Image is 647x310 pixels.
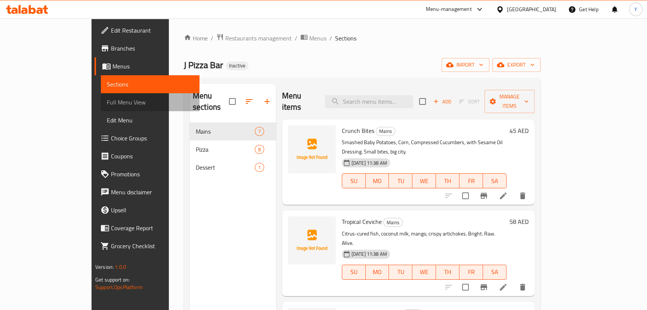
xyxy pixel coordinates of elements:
a: Edit Restaurant [95,21,199,39]
span: FR [462,267,480,277]
span: 7 [255,128,264,135]
span: SA [486,176,504,186]
span: TU [392,267,409,277]
span: Coverage Report [111,224,194,232]
div: Menu-management [426,5,472,14]
span: Mains [384,218,402,227]
a: Edit menu item [499,191,508,200]
div: Dessert [196,163,255,172]
h2: Menu items [282,90,316,113]
button: FR [459,173,483,188]
button: Branch-specific-item [475,278,493,296]
div: items [255,163,264,172]
span: MO [369,176,386,186]
span: MO [369,267,386,277]
div: [GEOGRAPHIC_DATA] [507,5,556,13]
span: 8 [255,146,264,153]
nav: breadcrumb [184,33,541,43]
a: Grocery Checklist [95,237,199,255]
span: Edit Restaurant [111,26,194,35]
h2: Menu sections [193,90,229,113]
a: Coupons [95,147,199,165]
div: Inactive [226,61,248,70]
nav: Menu sections [190,119,276,179]
div: Mains [376,127,395,136]
img: Tropical Ceviche [288,216,336,264]
div: items [255,145,264,154]
a: Full Menu View [101,93,199,111]
span: Sort sections [240,92,258,110]
a: Menus [95,57,199,75]
a: Restaurants management [216,33,292,43]
span: export [498,60,535,70]
div: items [255,127,264,136]
button: MO [366,265,389,280]
button: export [492,58,541,72]
li: / [211,34,213,43]
h6: 58 AED [510,216,529,227]
img: Crunch Bites [288,125,336,173]
span: Choice Groups [111,134,194,143]
span: Sections [107,80,194,89]
a: Coverage Report [95,219,199,237]
a: Promotions [95,165,199,183]
button: SU [342,173,366,188]
span: Select section [415,94,430,109]
span: import [448,60,483,70]
p: Smashed Baby Potatoes, Corn, Compressed Cucumbers, with Sesame Oil Dressing. Small bites, big city. [342,138,507,156]
button: FR [459,265,483,280]
span: Crunch Bites [342,125,374,136]
span: Grocery Checklist [111,241,194,250]
button: Branch-specific-item [475,187,493,205]
button: TH [436,173,459,188]
button: SA [483,265,507,280]
button: import [442,58,489,72]
button: Add [430,96,454,107]
span: FR [462,176,480,186]
span: Version: [95,262,114,272]
a: Menus [300,33,326,43]
div: Pizza [196,145,255,154]
div: Mains7 [190,122,276,140]
span: Coupons [111,152,194,161]
span: SU [345,267,363,277]
button: Add section [258,92,276,110]
li: / [329,34,332,43]
input: search [325,95,413,108]
span: Tropical Ceviche [342,216,382,227]
span: Menus [309,34,326,43]
button: Manage items [485,90,535,113]
span: [DATE] 11:38 AM [349,159,390,167]
div: Mains [196,127,255,136]
button: WE [412,173,436,188]
a: Branches [95,39,199,57]
span: Y [634,5,637,13]
span: Menus [112,62,194,71]
button: MO [366,173,389,188]
span: Branches [111,44,194,53]
span: 1.0.0 [115,262,126,272]
a: Edit Menu [101,111,199,129]
button: WE [412,265,436,280]
a: Upsell [95,201,199,219]
span: TU [392,176,409,186]
span: TH [439,267,456,277]
span: TH [439,176,456,186]
span: Upsell [111,206,194,215]
span: Add item [430,96,454,107]
span: Edit Menu [107,116,194,125]
span: Get support on: [95,275,130,285]
button: SA [483,173,507,188]
h6: 45 AED [510,125,529,136]
span: Full Menu View [107,98,194,107]
span: Add [432,97,452,106]
a: Menu disclaimer [95,183,199,201]
button: SU [342,265,366,280]
a: Edit menu item [499,283,508,292]
p: Citrus-cured fish, coconut milk, mango, crispy artichokes. Bright. Raw. Alive. [342,229,507,248]
span: Manage items [490,92,529,111]
div: Pizza8 [190,140,276,158]
span: Sections [335,34,356,43]
span: Select to update [458,188,473,204]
